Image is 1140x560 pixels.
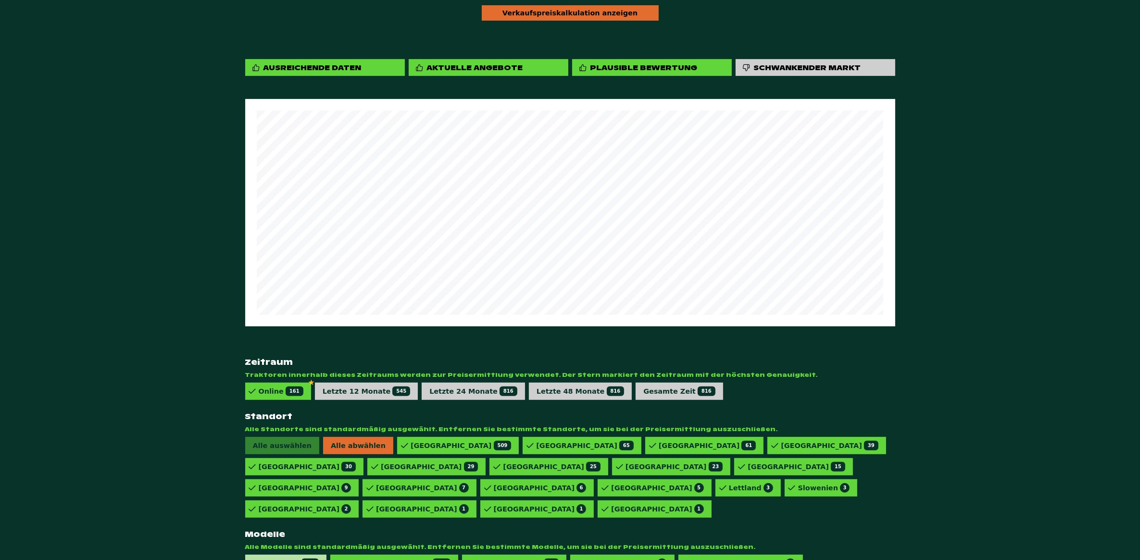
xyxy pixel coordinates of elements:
div: Aktuelle Angebote [409,59,568,76]
div: [GEOGRAPHIC_DATA] [494,504,587,514]
div: Letzte 48 Monate [537,386,625,396]
div: [GEOGRAPHIC_DATA] [411,441,511,450]
div: Online [259,386,303,396]
span: 5 [694,483,704,493]
div: [GEOGRAPHIC_DATA] [536,441,633,450]
span: 2 [341,504,351,514]
span: 1 [576,504,586,514]
div: Schwankender Markt [736,59,895,76]
span: Alle abwählen [323,437,393,454]
span: 816 [607,386,625,396]
div: [GEOGRAPHIC_DATA] [503,462,600,472]
div: Lettland [729,483,773,493]
div: [GEOGRAPHIC_DATA] [781,441,878,450]
div: Plausible Bewertung [572,59,732,76]
div: Letzte 12 Monate [323,386,411,396]
span: 39 [864,441,878,450]
div: [GEOGRAPHIC_DATA] [611,483,704,493]
span: 7 [459,483,469,493]
div: Verkaufspreiskalkulation anzeigen [482,5,659,21]
div: Letzte 24 Monate [429,386,517,396]
span: 29 [464,462,478,472]
span: 3 [840,483,850,493]
span: 23 [709,462,723,472]
div: Gesamte Zeit [643,386,715,396]
span: 161 [286,386,303,396]
div: Aktuelle Angebote [427,63,523,72]
span: 1 [459,504,469,514]
span: 65 [619,441,634,450]
div: Ausreichende Daten [263,63,362,72]
span: 816 [698,386,715,396]
div: Schwankender Markt [754,63,861,72]
span: Alle auswählen [245,437,319,454]
span: 1 [694,504,704,514]
span: 61 [741,441,756,450]
div: Slowenien [798,483,850,493]
strong: Standort [245,411,895,422]
div: [GEOGRAPHIC_DATA] [376,483,469,493]
div: [GEOGRAPHIC_DATA] [259,462,356,472]
span: 25 [586,462,601,472]
div: [GEOGRAPHIC_DATA] [259,483,351,493]
div: Ausreichende Daten [245,59,405,76]
span: 816 [500,386,517,396]
span: 30 [341,462,356,472]
div: [GEOGRAPHIC_DATA] [259,504,351,514]
span: 15 [831,462,845,472]
strong: Zeitraum [245,357,895,367]
div: [GEOGRAPHIC_DATA] [626,462,723,472]
span: Traktoren innerhalb dieses Zeitraums werden zur Preisermittlung verwendet. Der Stern markiert den... [245,371,895,379]
span: Alle Standorte sind standardmäßig ausgewählt. Entfernen Sie bestimmte Standorte, um sie bei der P... [245,425,895,433]
div: [GEOGRAPHIC_DATA] [376,504,469,514]
div: [GEOGRAPHIC_DATA] [611,504,704,514]
span: 509 [494,441,512,450]
span: 545 [392,386,410,396]
span: 3 [764,483,773,493]
span: 6 [576,483,586,493]
div: [GEOGRAPHIC_DATA] [659,441,756,450]
span: Alle Modelle sind standardmäßig ausgewählt. Entfernen Sie bestimmte Modelle, um sie bei der Preis... [245,543,895,551]
div: Plausible Bewertung [590,63,698,72]
span: 9 [341,483,351,493]
strong: Modelle [245,529,895,539]
div: [GEOGRAPHIC_DATA] [494,483,587,493]
div: [GEOGRAPHIC_DATA] [748,462,845,472]
div: [GEOGRAPHIC_DATA] [381,462,478,472]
